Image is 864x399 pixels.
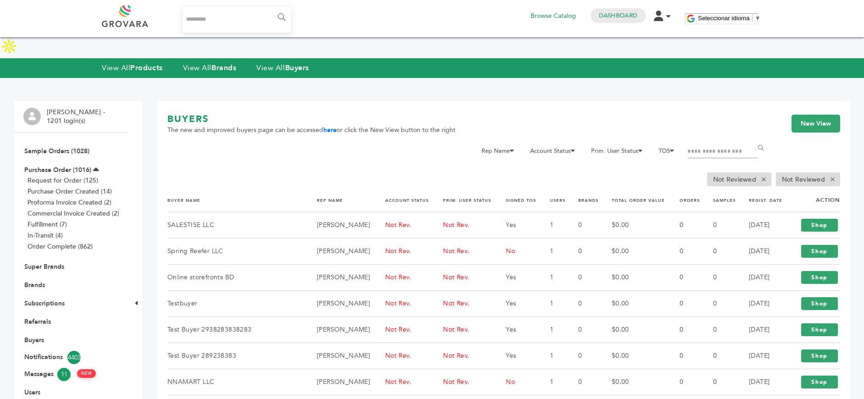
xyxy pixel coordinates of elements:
[305,369,374,395] td: [PERSON_NAME]
[57,368,71,381] span: 11
[756,174,771,185] span: ×
[567,265,600,291] td: 0
[374,238,432,265] td: Not Rev.
[698,15,750,22] span: Seleccionar idioma
[167,343,305,369] td: Test Buyer 289238383
[432,212,494,238] td: Not Rev.
[24,351,118,364] a: Notifications4403
[24,336,44,344] a: Buyers
[668,212,702,238] td: 0
[24,166,91,174] a: Purchase Order (1016)
[567,317,600,343] td: 0
[432,369,494,395] td: Not Rev.
[801,376,838,388] a: Shop
[578,198,598,203] a: BRANDS
[24,299,65,308] a: Subscriptions
[323,126,337,134] a: here
[668,343,702,369] td: 0
[167,369,305,395] td: NNAMART LLC
[285,63,309,73] strong: Buyers
[167,238,305,265] td: Spring Reefer LLC
[494,369,538,395] td: No
[167,198,200,203] a: BUYER NAME
[24,388,40,397] a: Users
[698,15,761,22] a: Seleccionar idioma​
[374,343,432,369] td: Not Rev.
[538,212,567,238] td: 1
[707,172,771,186] li: Not Reviewed
[587,145,652,161] li: Prim. User Status
[28,198,111,207] a: Proforma Invoice Created (2)
[28,220,67,229] a: Fulfillment (7)
[77,369,96,378] span: NEW
[130,63,162,73] strong: Products
[801,323,838,336] a: Shop
[506,198,536,203] a: SIGNED TOS
[432,265,494,291] td: Not Rev.
[167,265,305,291] td: Online storefronts BD
[443,198,491,203] a: PRIM. USER STATUS
[305,265,374,291] td: [PERSON_NAME]
[567,212,600,238] td: 0
[801,271,838,284] a: Shop
[67,351,81,364] span: 4403
[538,265,567,291] td: 1
[538,317,567,343] td: 1
[374,212,432,238] td: Not Rev.
[494,238,538,265] td: No
[531,11,576,21] a: Browse Catalog
[600,343,669,369] td: $0.00
[668,238,702,265] td: 0
[538,238,567,265] td: 1
[317,198,343,203] a: REP NAME
[538,369,567,395] td: 1
[305,291,374,317] td: [PERSON_NAME]
[24,147,89,155] a: Sample Orders (1028)
[477,145,524,161] li: Rep Name
[702,212,737,238] td: 0
[385,198,429,203] a: ACCOUNT STATUS
[305,238,374,265] td: [PERSON_NAME]
[24,317,51,326] a: Referrals
[600,212,669,238] td: $0.00
[749,198,782,203] a: REGIST. DATE
[538,343,567,369] td: 1
[785,188,840,212] th: Action
[256,63,309,73] a: View AllBuyers
[24,368,118,381] a: Messages11 NEW
[567,369,600,395] td: 0
[737,343,785,369] td: [DATE]
[737,291,785,317] td: [DATE]
[668,317,702,343] td: 0
[801,349,838,362] a: Shop
[28,187,112,196] a: Purchase Order Created (14)
[494,212,538,238] td: Yes
[550,198,565,203] a: USERS
[183,7,291,33] input: Search...
[494,343,538,369] td: Yes
[776,172,840,186] li: Not Reviewed
[600,369,669,395] td: $0.00
[755,15,761,22] span: ▼
[567,238,600,265] td: 0
[801,297,838,310] a: Shop
[600,317,669,343] td: $0.00
[599,11,637,20] a: Dashboard
[494,291,538,317] td: Yes
[432,317,494,343] td: Not Rev.
[801,219,838,232] a: Shop
[305,212,374,238] td: [PERSON_NAME]
[668,291,702,317] td: 0
[167,317,305,343] td: Test Buyer 2938283838283
[24,262,64,271] a: Super Brands
[567,291,600,317] td: 0
[702,317,737,343] td: 0
[538,291,567,317] td: 1
[654,145,684,161] li: TOS
[28,242,93,251] a: Order Complete (862)
[47,108,107,126] li: [PERSON_NAME] - 1201 login(s)
[687,145,758,158] input: Filter by keywords
[28,231,63,240] a: In-Transit (4)
[702,265,737,291] td: 0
